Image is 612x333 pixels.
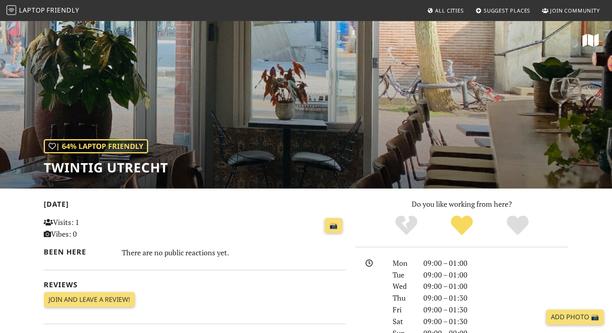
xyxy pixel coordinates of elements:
a: 📸 [325,218,342,233]
p: Visits: 1 Vibes: 0 [44,216,138,240]
div: Fri [388,304,419,316]
div: Yes [434,214,490,237]
a: Add Photo 📸 [546,310,604,325]
a: All Cities [424,3,467,18]
img: LaptopFriendly [6,5,16,15]
p: Do you like working from here? [355,198,568,210]
div: 09:00 – 01:30 [419,304,573,316]
a: Join Community [539,3,603,18]
div: Mon [388,257,419,269]
div: 09:00 – 01:30 [419,316,573,327]
div: | 64% Laptop Friendly [44,139,148,153]
a: Suggest Places [472,3,534,18]
h2: Been here [44,248,112,256]
div: Sat [388,316,419,327]
span: Join Community [550,7,600,14]
span: Laptop [19,6,45,15]
div: Tue [388,269,419,281]
span: All Cities [435,7,464,14]
div: Definitely! [490,214,546,237]
div: No [378,214,434,237]
div: 09:00 – 01:00 [419,269,573,281]
div: 09:00 – 01:00 [419,257,573,269]
h1: Twintig Utrecht [44,160,168,175]
a: Join and leave a review! [44,292,135,308]
div: Wed [388,280,419,292]
span: Friendly [47,6,79,15]
div: 09:00 – 01:00 [419,280,573,292]
h2: Reviews [44,280,346,289]
div: 09:00 – 01:30 [419,292,573,304]
div: Thu [388,292,419,304]
h2: [DATE] [44,200,346,212]
div: There are no public reactions yet. [122,246,346,259]
a: LaptopFriendly LaptopFriendly [6,4,79,18]
span: Suggest Places [484,7,531,14]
